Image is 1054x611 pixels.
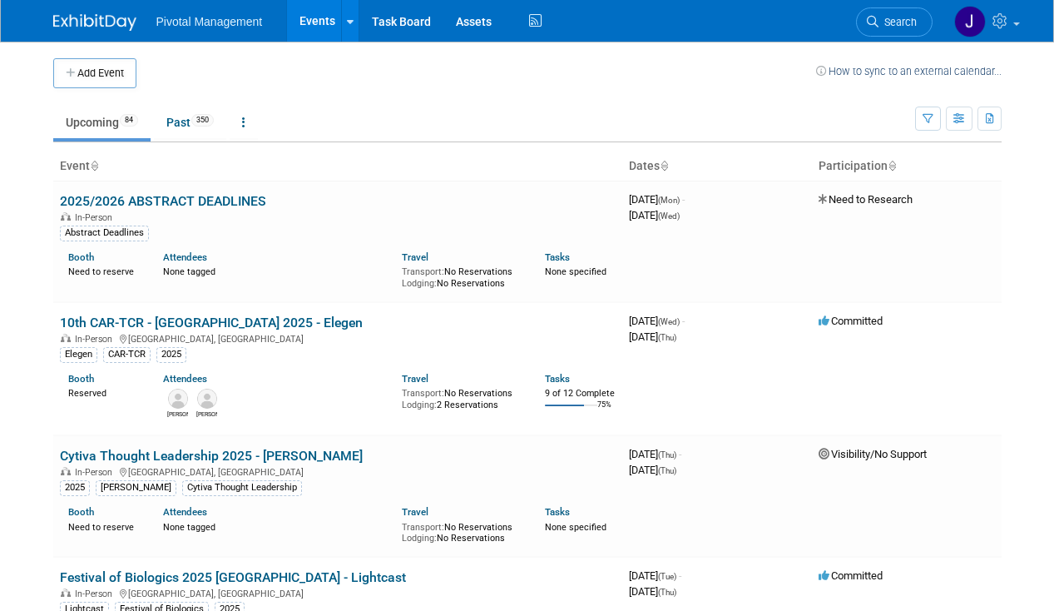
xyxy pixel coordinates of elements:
[402,266,444,277] span: Transport:
[545,251,570,263] a: Tasks
[629,315,685,327] span: [DATE]
[68,263,139,278] div: Need to reserve
[60,347,97,362] div: Elegen
[878,16,917,28] span: Search
[402,506,428,518] a: Travel
[168,389,188,409] img: Connor Wies
[68,385,139,400] div: Reserved
[402,522,444,533] span: Transport:
[819,193,913,206] span: Need to Research
[658,211,680,221] span: (Wed)
[679,569,681,582] span: -
[60,586,616,599] div: [GEOGRAPHIC_DATA], [GEOGRAPHIC_DATA]
[819,315,883,327] span: Committed
[61,589,71,597] img: In-Person Event
[156,15,263,28] span: Pivotal Management
[816,65,1002,77] a: How to sync to an external calendar...
[888,159,896,172] a: Sort by Participation Type
[856,7,933,37] a: Search
[629,193,685,206] span: [DATE]
[545,373,570,385] a: Tasks
[120,114,138,127] span: 84
[819,448,927,460] span: Visibility/No Support
[163,519,389,534] div: None tagged
[191,114,214,127] span: 350
[629,448,681,460] span: [DATE]
[622,152,812,181] th: Dates
[75,589,117,599] span: In-Person
[629,569,681,582] span: [DATE]
[103,347,151,362] div: CAR-TCR
[658,317,680,326] span: (Wed)
[629,209,680,221] span: [DATE]
[812,152,1002,181] th: Participation
[68,373,94,385] a: Booth
[682,315,685,327] span: -
[167,409,188,419] div: Connor Wies
[629,330,676,343] span: [DATE]
[68,506,94,518] a: Booth
[196,409,217,419] div: Nicholas McGlincy
[402,388,444,399] span: Transport:
[660,159,668,172] a: Sort by Start Date
[60,480,90,495] div: 2025
[60,464,616,478] div: [GEOGRAPHIC_DATA], [GEOGRAPHIC_DATA]
[61,334,71,342] img: In-Person Event
[75,467,117,478] span: In-Person
[658,333,676,342] span: (Thu)
[679,448,681,460] span: -
[61,467,71,475] img: In-Person Event
[53,152,622,181] th: Event
[163,506,207,518] a: Attendees
[545,506,570,518] a: Tasks
[60,331,616,345] div: [GEOGRAPHIC_DATA], [GEOGRAPHIC_DATA]
[182,480,302,495] div: Cytiva Thought Leadership
[53,14,136,31] img: ExhibitDay
[53,107,151,138] a: Upcoming84
[156,347,186,362] div: 2025
[68,519,139,534] div: Need to reserve
[75,334,117,345] span: In-Person
[75,212,117,223] span: In-Person
[60,315,363,330] a: 10th CAR-TCR - [GEOGRAPHIC_DATA] 2025 - Elegen
[682,193,685,206] span: -
[658,572,676,581] span: (Tue)
[402,385,520,410] div: No Reservations 2 Reservations
[53,58,136,88] button: Add Event
[68,251,94,263] a: Booth
[154,107,226,138] a: Past350
[96,480,176,495] div: [PERSON_NAME]
[658,196,680,205] span: (Mon)
[402,373,428,385] a: Travel
[629,585,676,598] span: [DATE]
[163,251,207,263] a: Attendees
[60,226,149,241] div: Abstract Deadlines
[402,263,520,289] div: No Reservations No Reservations
[545,522,606,533] span: None specified
[597,400,611,423] td: 75%
[61,212,71,221] img: In-Person Event
[402,251,428,263] a: Travel
[658,588,676,597] span: (Thu)
[197,389,217,409] img: Nicholas McGlincy
[90,159,98,172] a: Sort by Event Name
[629,464,676,476] span: [DATE]
[545,388,616,400] div: 9 of 12 Complete
[819,569,883,582] span: Committed
[163,373,207,385] a: Attendees
[658,450,676,459] span: (Thu)
[60,193,266,209] a: 2025/2026 ABSTRACT DEADLINES
[163,263,389,278] div: None tagged
[954,6,986,37] img: Jessica Gatton
[60,448,363,464] a: Cytiva Thought Leadership 2025 - [PERSON_NAME]
[402,400,437,410] span: Lodging:
[60,569,406,585] a: Festival of Biologics 2025 [GEOGRAPHIC_DATA] - Lightcast
[402,533,437,544] span: Lodging:
[658,466,676,475] span: (Thu)
[402,519,520,544] div: No Reservations No Reservations
[545,266,606,277] span: None specified
[402,278,437,289] span: Lodging:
